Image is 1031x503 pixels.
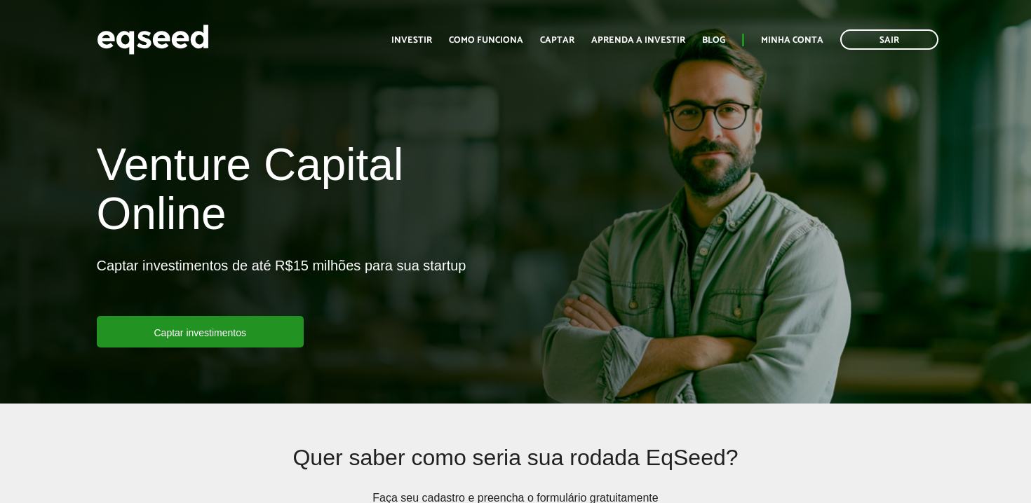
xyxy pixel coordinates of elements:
[761,36,823,45] a: Minha conta
[540,36,574,45] a: Captar
[97,21,209,58] img: EqSeed
[591,36,685,45] a: Aprenda a investir
[391,36,432,45] a: Investir
[449,36,523,45] a: Como funciona
[97,140,506,246] h1: Venture Capital Online
[97,316,304,347] a: Captar investimentos
[97,257,466,316] p: Captar investimentos de até R$15 milhões para sua startup
[840,29,938,50] a: Sair
[702,36,725,45] a: Blog
[182,446,849,491] h2: Quer saber como seria sua rodada EqSeed?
